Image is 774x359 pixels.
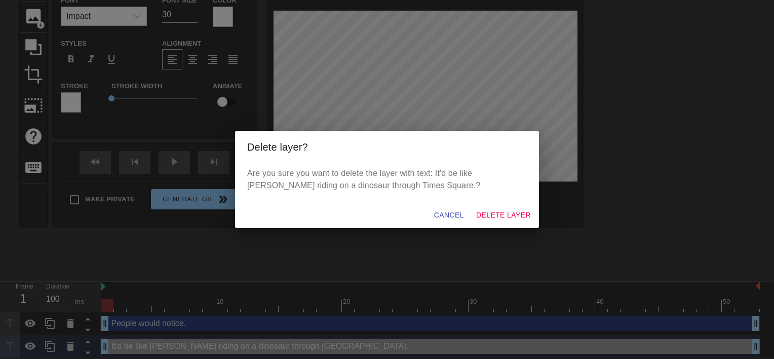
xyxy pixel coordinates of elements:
span: Cancel [434,209,464,222]
p: Are you sure you want to delete the layer with text: It'd be like [PERSON_NAME] riding on a dinos... [247,167,527,192]
button: Cancel [430,206,468,225]
h2: Delete layer? [247,139,527,155]
span: Delete Layer [476,209,531,222]
button: Delete Layer [472,206,535,225]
